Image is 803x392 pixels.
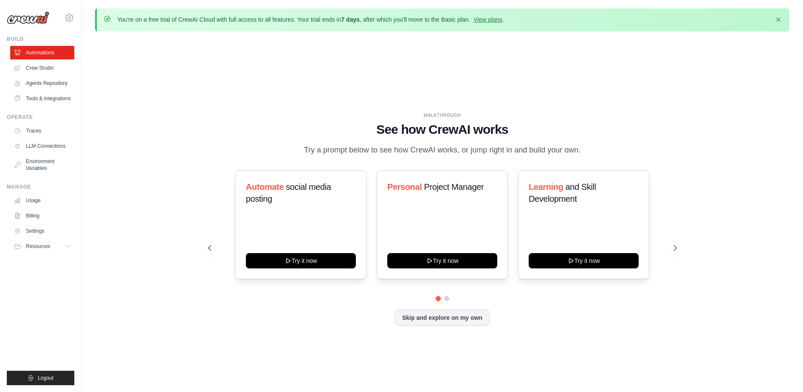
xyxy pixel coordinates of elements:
span: social media posting [246,182,331,203]
button: Try it now [529,253,639,268]
button: Try it now [246,253,356,268]
button: Skip and explore on my own [395,310,490,326]
div: Build [7,36,74,42]
a: View plans [473,16,502,23]
div: Operate [7,114,74,121]
span: Automate [246,182,284,192]
a: Traces [10,124,74,138]
a: Tools & Integrations [10,92,74,105]
span: Project Manager [424,182,484,192]
a: Crew Studio [10,61,74,75]
a: Automations [10,46,74,59]
a: LLM Connections [10,139,74,153]
div: Manage [7,183,74,190]
strong: 7 days [341,16,360,23]
button: Logout [7,371,74,385]
p: Try a prompt below to see how CrewAI works, or jump right in and build your own. [300,144,585,156]
a: Usage [10,194,74,207]
p: You're on a free trial of CrewAI Cloud with full access to all features. Your trial ends in , aft... [117,15,504,24]
span: Learning [529,182,563,192]
a: Environment Variables [10,155,74,175]
span: Personal [387,182,422,192]
a: Billing [10,209,74,223]
button: Resources [10,240,74,253]
img: Logo [7,11,49,24]
a: Agents Repository [10,76,74,90]
span: and Skill Development [529,182,596,203]
span: Resources [26,243,50,250]
span: Logout [38,375,54,381]
h1: See how CrewAI works [208,122,677,137]
a: Settings [10,224,74,238]
div: WALKTHROUGH [208,112,677,118]
button: Try it now [387,253,497,268]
